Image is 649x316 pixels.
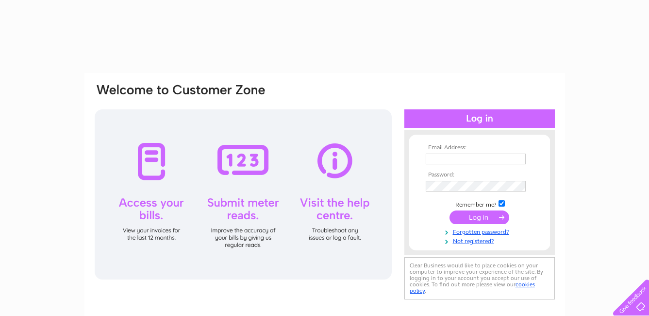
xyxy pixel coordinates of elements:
[423,144,536,151] th: Email Address:
[423,172,536,178] th: Password:
[426,227,536,236] a: Forgotten password?
[449,211,509,224] input: Submit
[404,257,555,299] div: Clear Business would like to place cookies on your computer to improve your experience of the sit...
[410,281,535,294] a: cookies policy
[423,199,536,209] td: Remember me?
[426,236,536,245] a: Not registered?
